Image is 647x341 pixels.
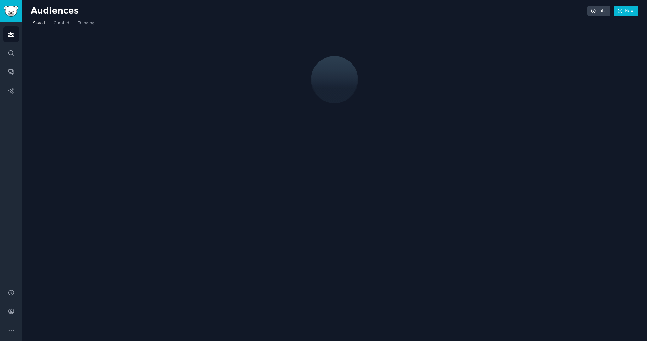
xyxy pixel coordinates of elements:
a: Saved [31,18,47,31]
span: Saved [33,20,45,26]
img: GummySearch logo [4,6,18,17]
h2: Audiences [31,6,587,16]
a: Info [587,6,610,16]
a: Curated [52,18,71,31]
span: Trending [78,20,94,26]
a: New [614,6,638,16]
span: Curated [54,20,69,26]
a: Trending [76,18,97,31]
